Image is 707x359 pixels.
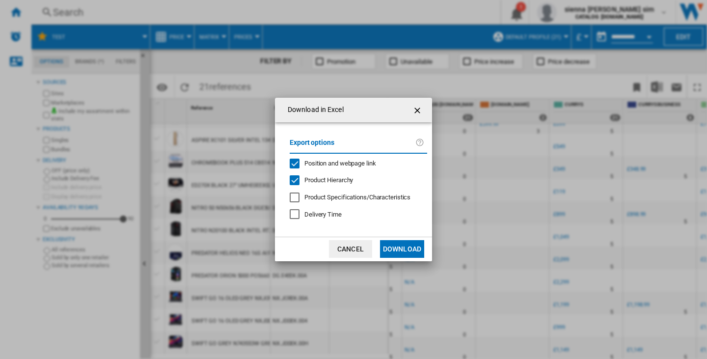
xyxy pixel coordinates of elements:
[290,210,427,219] md-checkbox: Delivery Time
[290,159,419,168] md-checkbox: Position and webpage link
[304,211,342,218] span: Delivery Time
[304,193,410,201] span: Product Specifications/Characteristics
[380,240,424,258] button: Download
[283,105,344,115] h4: Download in Excel
[290,137,415,155] label: Export options
[412,105,424,116] ng-md-icon: getI18NText('BUTTONS.CLOSE_DIALOG')
[304,176,353,184] span: Product Hierarchy
[304,160,376,167] span: Position and webpage link
[304,193,410,202] div: Only applies to Category View
[329,240,372,258] button: Cancel
[290,176,419,185] md-checkbox: Product Hierarchy
[408,100,428,120] button: getI18NText('BUTTONS.CLOSE_DIALOG')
